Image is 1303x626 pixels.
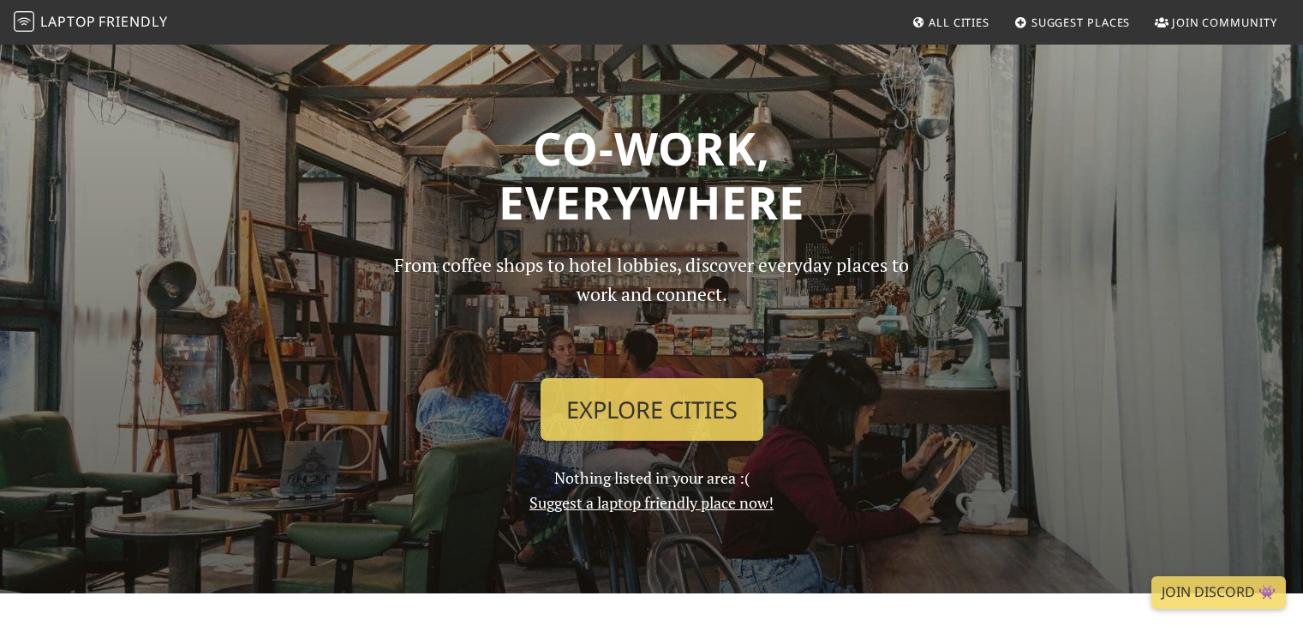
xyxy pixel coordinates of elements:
[541,378,763,442] a: Explore Cities
[1031,15,1131,30] span: Suggest Places
[369,250,935,515] div: Nothing listed in your area :(
[380,250,924,364] p: From coffee shops to hotel lobbies, discover everyday places to work and connect.
[929,15,989,30] span: All Cities
[97,121,1207,230] h1: Co-work, Everywhere
[1172,15,1277,30] span: Join Community
[905,7,996,38] a: All Cities
[14,11,34,32] img: LaptopFriendly
[14,8,168,38] a: LaptopFriendly LaptopFriendly
[1007,7,1138,38] a: Suggest Places
[40,12,96,31] span: Laptop
[529,492,774,513] a: Suggest a laptop friendly place now!
[1151,576,1286,609] a: Join Discord 👾
[1148,7,1284,38] a: Join Community
[99,12,167,31] span: Friendly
